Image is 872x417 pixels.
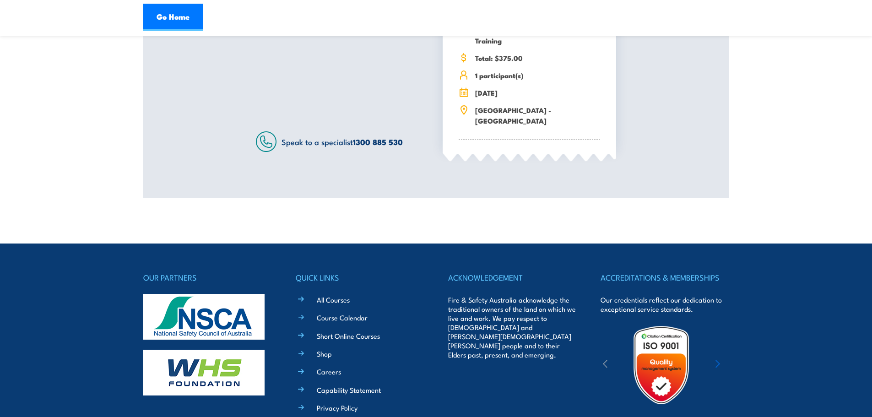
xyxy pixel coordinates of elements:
[143,4,203,31] a: Go Home
[143,294,265,340] img: nsca-logo-footer
[353,136,403,148] a: 1300 885 530
[317,295,350,304] a: All Courses
[702,349,781,381] img: ewpa-logo
[317,331,380,341] a: Short Online Courses
[621,325,701,405] img: Untitled design (19)
[448,271,576,284] h4: ACKNOWLEDGEMENT
[601,295,729,314] p: Our credentials reflect our dedication to exceptional service standards.
[448,295,576,359] p: Fire & Safety Australia acknowledge the traditional owners of the land on which we live and work....
[475,87,600,98] span: [DATE]
[475,70,600,81] span: 1 participant(s)
[143,350,265,395] img: whs-logo-footer
[317,385,381,395] a: Capability Statement
[475,53,600,63] span: Total: $375.00
[601,271,729,284] h4: ACCREDITATIONS & MEMBERSHIPS
[317,367,341,376] a: Careers
[296,271,424,284] h4: QUICK LINKS
[475,105,600,126] span: [GEOGRAPHIC_DATA] - [GEOGRAPHIC_DATA]
[317,349,332,358] a: Shop
[317,313,368,322] a: Course Calendar
[282,136,403,147] span: Speak to a specialist
[317,403,357,412] a: Privacy Policy
[143,271,271,284] h4: OUR PARTNERS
